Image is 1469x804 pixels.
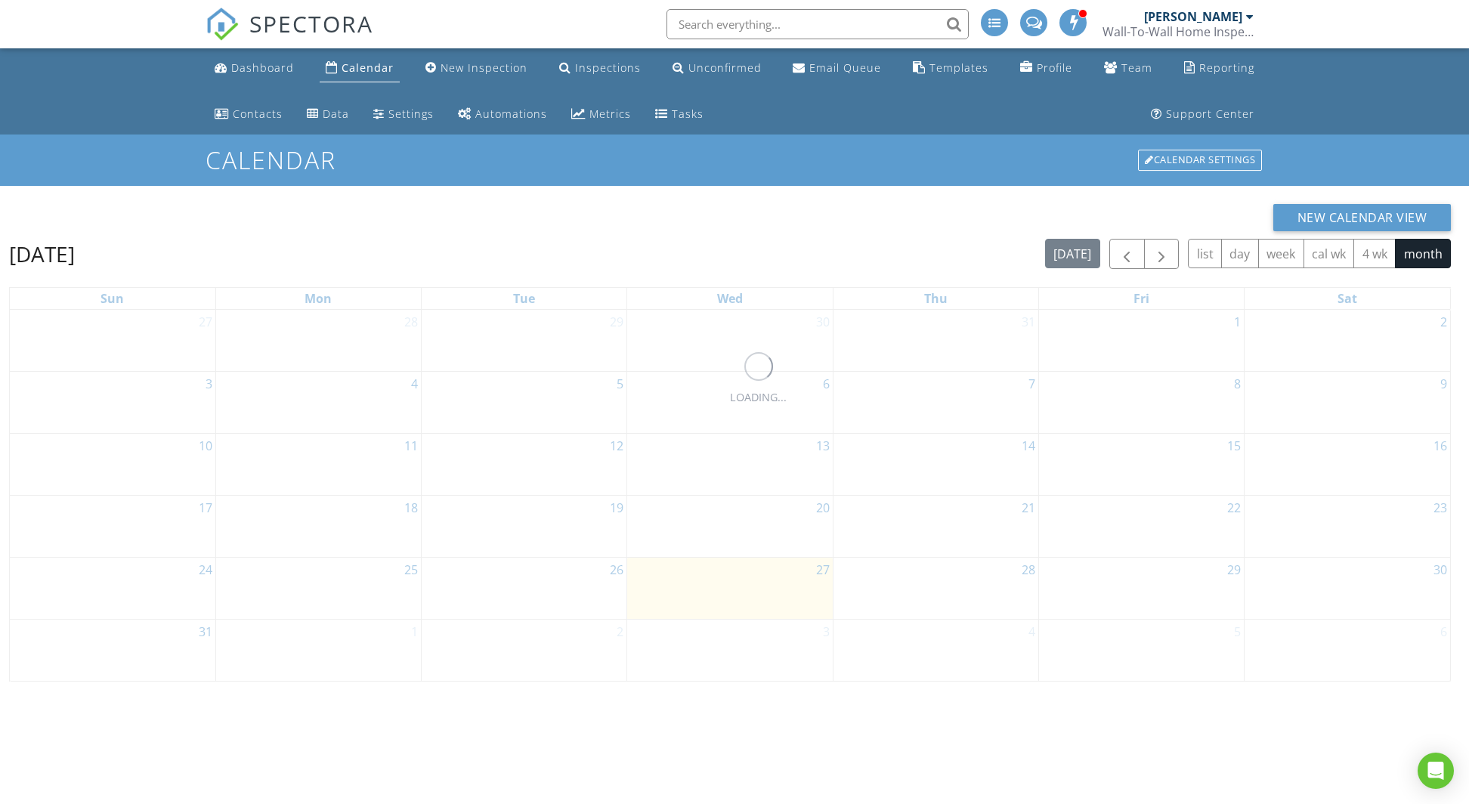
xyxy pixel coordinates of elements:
[1221,239,1259,268] button: day
[1019,310,1038,334] a: Go to July 31, 2025
[10,310,215,372] td: Go to July 27, 2025
[809,60,881,75] div: Email Queue
[1045,239,1100,268] button: [DATE]
[1304,239,1355,268] button: cal wk
[196,496,215,520] a: Go to August 17, 2025
[342,60,394,75] div: Calendar
[215,310,421,372] td: Go to July 28, 2025
[833,620,1038,682] td: Go to September 4, 2025
[215,496,421,558] td: Go to August 18, 2025
[452,100,553,128] a: Automations (Advanced)
[1245,434,1450,496] td: Go to August 16, 2025
[1109,239,1145,270] button: Previous month
[422,558,627,620] td: Go to August 26, 2025
[614,620,626,644] a: Go to September 2, 2025
[589,107,631,121] div: Metrics
[813,434,833,458] a: Go to August 13, 2025
[97,288,127,309] a: Sunday
[1038,434,1244,496] td: Go to August 15, 2025
[10,434,215,496] td: Go to August 10, 2025
[1418,753,1454,789] div: Open Intercom Messenger
[666,9,969,39] input: Search everything...
[231,60,294,75] div: Dashboard
[1121,60,1152,75] div: Team
[10,558,215,620] td: Go to August 24, 2025
[1224,434,1244,458] a: Go to August 15, 2025
[422,434,627,496] td: Go to August 12, 2025
[787,54,887,82] a: Email Queue
[627,620,833,682] td: Go to September 3, 2025
[1258,239,1304,268] button: week
[833,434,1038,496] td: Go to August 14, 2025
[730,389,787,406] div: LOADING...
[1245,620,1450,682] td: Go to September 6, 2025
[1245,558,1450,620] td: Go to August 30, 2025
[1437,620,1450,644] a: Go to September 6, 2025
[1166,107,1254,121] div: Support Center
[1334,288,1360,309] a: Saturday
[627,434,833,496] td: Go to August 13, 2025
[1137,148,1263,172] a: Calendar Settings
[1245,310,1450,372] td: Go to August 2, 2025
[422,620,627,682] td: Go to September 2, 2025
[688,60,762,75] div: Unconfirmed
[196,620,215,644] a: Go to August 31, 2025
[929,60,988,75] div: Templates
[1038,310,1244,372] td: Go to August 1, 2025
[233,107,283,121] div: Contacts
[1019,434,1038,458] a: Go to August 14, 2025
[196,310,215,334] a: Go to July 27, 2025
[1138,150,1262,171] div: Calendar Settings
[833,372,1038,434] td: Go to August 7, 2025
[921,288,951,309] a: Thursday
[1437,310,1450,334] a: Go to August 2, 2025
[1231,620,1244,644] a: Go to September 5, 2025
[607,558,626,582] a: Go to August 26, 2025
[1199,60,1254,75] div: Reporting
[1178,54,1260,82] a: Reporting
[367,100,440,128] a: Settings
[209,100,289,128] a: Contacts
[1395,239,1451,268] button: month
[422,496,627,558] td: Go to August 19, 2025
[813,310,833,334] a: Go to July 30, 2025
[627,496,833,558] td: Go to August 20, 2025
[510,288,538,309] a: Tuesday
[1103,24,1254,39] div: Wall-To-Wall Home Inspections, LLC
[419,54,533,82] a: New Inspection
[1144,9,1242,24] div: [PERSON_NAME]
[301,100,355,128] a: Data
[614,372,626,396] a: Go to August 5, 2025
[575,60,641,75] div: Inspections
[1430,558,1450,582] a: Go to August 30, 2025
[1437,372,1450,396] a: Go to August 9, 2025
[206,147,1263,173] h1: Calendar
[820,620,833,644] a: Go to September 3, 2025
[10,620,215,682] td: Go to August 31, 2025
[1014,54,1078,82] a: Company Profile
[1430,434,1450,458] a: Go to August 16, 2025
[627,558,833,620] td: Go to August 27, 2025
[820,372,833,396] a: Go to August 6, 2025
[1224,496,1244,520] a: Go to August 22, 2025
[422,372,627,434] td: Go to August 5, 2025
[607,496,626,520] a: Go to August 19, 2025
[1231,372,1244,396] a: Go to August 8, 2025
[1025,620,1038,644] a: Go to September 4, 2025
[9,239,75,269] h2: [DATE]
[1038,496,1244,558] td: Go to August 22, 2025
[206,20,373,52] a: SPECTORA
[1145,100,1260,128] a: Support Center
[422,310,627,372] td: Go to July 29, 2025
[1038,558,1244,620] td: Go to August 29, 2025
[1245,372,1450,434] td: Go to August 9, 2025
[833,558,1038,620] td: Go to August 28, 2025
[401,434,421,458] a: Go to August 11, 2025
[907,54,994,82] a: Templates
[1245,496,1450,558] td: Go to August 23, 2025
[401,310,421,334] a: Go to July 28, 2025
[215,558,421,620] td: Go to August 25, 2025
[401,558,421,582] a: Go to August 25, 2025
[1430,496,1450,520] a: Go to August 23, 2025
[833,496,1038,558] td: Go to August 21, 2025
